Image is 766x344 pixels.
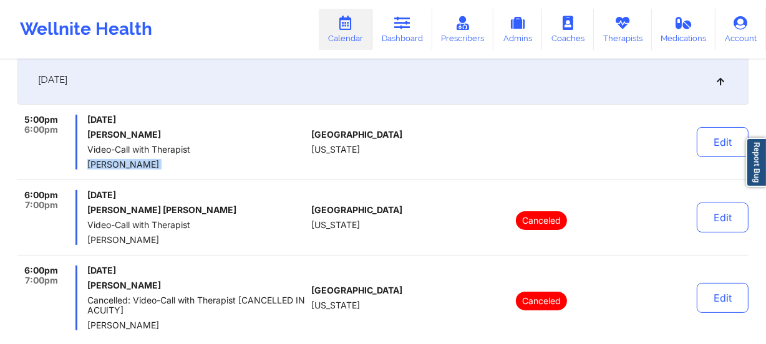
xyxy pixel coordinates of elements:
[697,283,749,313] button: Edit
[542,9,594,50] a: Coaches
[432,9,494,50] a: Prescribers
[516,292,567,310] p: Canceled
[697,127,749,157] button: Edit
[87,235,306,245] span: [PERSON_NAME]
[311,285,402,295] span: [GEOGRAPHIC_DATA]
[311,145,360,155] span: [US_STATE]
[652,9,716,50] a: Medications
[311,205,402,215] span: [GEOGRAPHIC_DATA]
[24,265,58,275] span: 6:00pm
[87,320,306,330] span: [PERSON_NAME]
[25,200,58,210] span: 7:00pm
[697,203,749,232] button: Edit
[87,145,306,155] span: Video-Call with Therapist
[87,280,306,290] h6: [PERSON_NAME]
[319,9,372,50] a: Calendar
[87,115,306,125] span: [DATE]
[87,130,306,140] h6: [PERSON_NAME]
[311,300,360,310] span: [US_STATE]
[87,295,306,315] span: Cancelled: Video-Call with Therapist [CANCELLED IN ACUITY]
[87,160,306,170] span: [PERSON_NAME]
[87,265,306,275] span: [DATE]
[24,125,58,135] span: 6:00pm
[516,211,567,230] p: Canceled
[493,9,542,50] a: Admins
[715,9,766,50] a: Account
[38,74,67,86] span: [DATE]
[25,275,58,285] span: 7:00pm
[746,138,766,187] a: Report Bug
[87,190,306,200] span: [DATE]
[594,9,652,50] a: Therapists
[87,220,306,230] span: Video-Call with Therapist
[87,205,306,215] h6: [PERSON_NAME] [PERSON_NAME]
[372,9,432,50] a: Dashboard
[24,190,58,200] span: 6:00pm
[311,130,402,140] span: [GEOGRAPHIC_DATA]
[24,115,58,125] span: 5:00pm
[311,220,360,230] span: [US_STATE]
